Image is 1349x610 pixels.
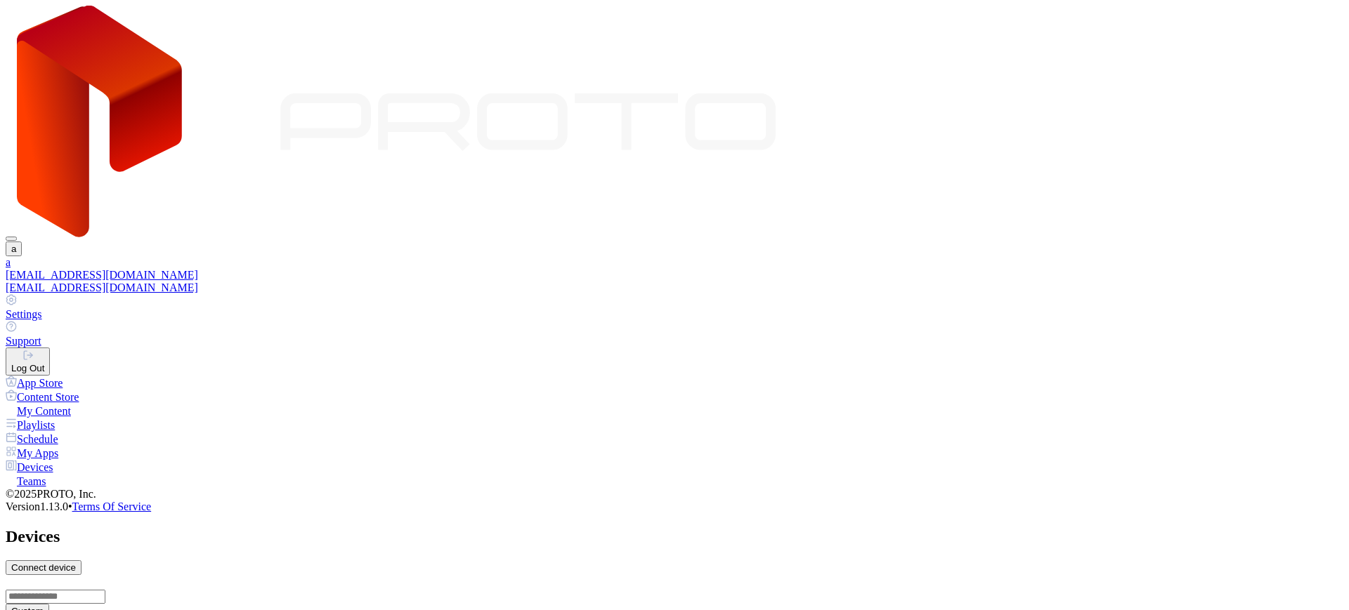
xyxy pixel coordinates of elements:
a: Content Store [6,390,1343,404]
div: Connect device [11,562,76,573]
div: [EMAIL_ADDRESS][DOMAIN_NAME] [6,281,1343,294]
div: Log Out [11,363,44,373]
a: Schedule [6,432,1343,446]
h2: Devices [6,527,1343,546]
a: a[EMAIL_ADDRESS][DOMAIN_NAME][EMAIL_ADDRESS][DOMAIN_NAME] [6,256,1343,294]
a: My Apps [6,446,1343,460]
button: Log Out [6,347,50,376]
button: Connect device [6,560,82,575]
div: Support [6,335,1343,347]
a: Support [6,321,1343,347]
a: App Store [6,376,1343,390]
a: Terms Of Service [72,500,152,512]
span: Version 1.13.0 • [6,500,72,512]
div: Settings [6,308,1343,321]
div: a [6,256,1343,269]
a: Devices [6,460,1343,474]
a: Settings [6,294,1343,321]
div: [EMAIL_ADDRESS][DOMAIN_NAME] [6,269,1343,281]
button: a [6,241,22,256]
a: Teams [6,474,1343,488]
div: © 2025 PROTO, Inc. [6,488,1343,500]
a: Playlists [6,418,1343,432]
a: My Content [6,404,1343,418]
